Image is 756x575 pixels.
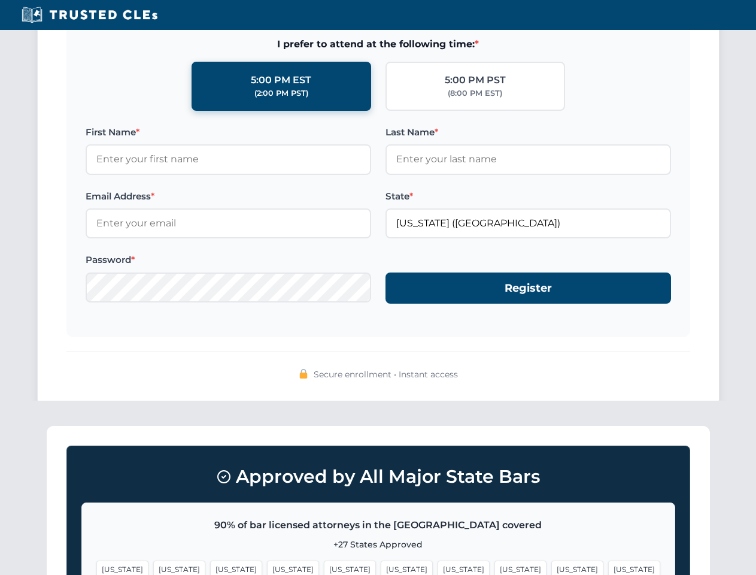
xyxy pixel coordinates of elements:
[86,208,371,238] input: Enter your email
[299,369,308,379] img: 🔒
[86,125,371,140] label: First Name
[448,87,502,99] div: (8:00 PM EST)
[86,189,371,204] label: Email Address
[254,87,308,99] div: (2:00 PM PST)
[385,208,671,238] input: California (CA)
[385,144,671,174] input: Enter your last name
[385,125,671,140] label: Last Name
[385,273,671,304] button: Register
[96,517,660,533] p: 90% of bar licensed attorneys in the [GEOGRAPHIC_DATA] covered
[86,144,371,174] input: Enter your first name
[314,368,458,381] span: Secure enrollment • Instant access
[86,37,671,52] span: I prefer to attend at the following time:
[445,72,506,88] div: 5:00 PM PST
[86,253,371,267] label: Password
[96,538,660,551] p: +27 States Approved
[18,6,161,24] img: Trusted CLEs
[251,72,311,88] div: 5:00 PM EST
[81,461,675,493] h3: Approved by All Major State Bars
[385,189,671,204] label: State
